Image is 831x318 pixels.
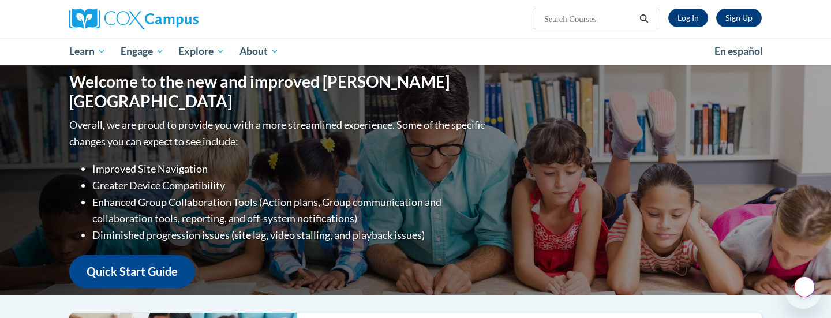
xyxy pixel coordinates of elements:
a: Register [716,9,762,27]
span: Explore [178,44,224,58]
span: Learn [69,44,106,58]
li: Enhanced Group Collaboration Tools (Action plans, Group communication and collaboration tools, re... [92,194,488,227]
a: Explore [171,38,232,65]
span: Engage [121,44,164,58]
a: Quick Start Guide [69,255,195,288]
span: En español [714,45,763,57]
a: Log In [668,9,708,27]
input: Search Courses [543,12,635,26]
button: Search [635,12,653,26]
a: About [232,38,286,65]
p: Overall, we are proud to provide you with a more streamlined experience. Some of the specific cha... [69,117,488,150]
a: Cox Campus [69,9,289,29]
img: Cox Campus [69,9,199,29]
li: Greater Device Compatibility [92,177,488,194]
a: Engage [113,38,171,65]
iframe: Button to launch messaging window [785,272,822,309]
a: En español [707,39,770,63]
div: Main menu [52,38,779,65]
span: About [239,44,279,58]
h1: Welcome to the new and improved [PERSON_NAME][GEOGRAPHIC_DATA] [69,72,488,111]
li: Improved Site Navigation [92,160,488,177]
li: Diminished progression issues (site lag, video stalling, and playback issues) [92,227,488,244]
a: Learn [62,38,113,65]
